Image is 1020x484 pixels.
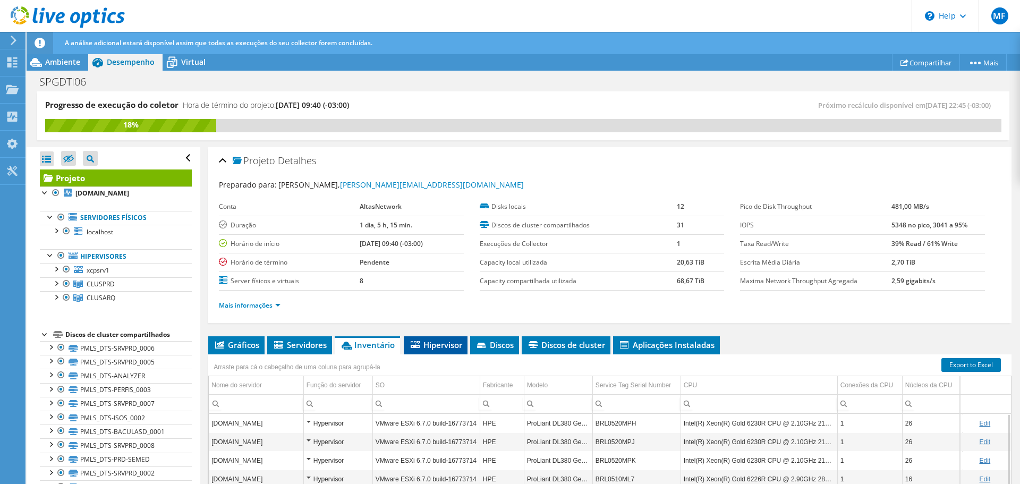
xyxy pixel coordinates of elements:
[340,180,524,190] a: [PERSON_NAME][EMAIL_ADDRESS][DOMAIN_NAME]
[183,99,349,111] h4: Hora de término do projeto:
[40,355,192,369] a: PMLS_DTS-SRVPRD_0005
[273,339,327,350] span: Servidores
[596,379,671,392] div: Service Tag Serial Number
[40,424,192,438] a: PMLS_DTS-BACULASD_0001
[892,54,960,71] a: Compartilhar
[40,341,192,355] a: PMLS_DTS-SRVPRD_0006
[480,394,524,413] td: Column Fabricante, Filter cell
[681,394,837,413] td: Column CPU, Filter cell
[483,379,513,392] div: Fabricante
[740,276,891,286] label: Maxima Network Throughput Agregada
[740,201,891,212] label: Pico de Disk Throughput
[925,100,991,110] span: [DATE] 22:45 (-03:00)
[979,420,990,427] a: Edit
[40,383,192,397] a: PMLS_DTS-PERFIS_0003
[40,397,192,411] a: PMLS_DTS-SRVPRD_0007
[45,119,216,131] div: 18%
[372,451,480,470] td: Column SO, Value VMware ESXi 6.7.0 build-16773714
[527,339,605,350] span: Discos de cluster
[592,414,681,432] td: Column Service Tag Serial Number, Value BRL0520MPH
[278,154,316,167] span: Detalhes
[35,76,103,88] h1: SPGDTI06
[592,376,681,395] td: Service Tag Serial Number Column
[891,276,936,285] b: 2,59 gigabits/s
[524,432,592,451] td: Column Modelo, Value ProLiant DL380 Gen10
[40,411,192,424] a: PMLS_DTS-ISOS_0002
[409,339,462,350] span: Hipervisor
[592,451,681,470] td: Column Service Tag Serial Number, Value BRL0520MPK
[524,394,592,413] td: Column Modelo, Filter cell
[372,394,480,413] td: Column SO, Filter cell
[480,239,677,249] label: Execuções de Collector
[307,454,370,467] div: Hypervisor
[209,432,303,451] td: Column Nome do servidor, Value srvvmh02.lagoasanta.mg.gov.br
[891,258,915,267] b: 2,70 TiB
[372,376,480,395] td: SO Column
[684,379,697,392] div: CPU
[360,258,389,267] b: Pendente
[303,394,372,413] td: Column Função do servidor, Filter cell
[40,263,192,277] a: xcpsrv1
[276,100,349,110] span: [DATE] 09:40 (-03:00)
[360,239,423,248] b: [DATE] 09:40 (-03:00)
[360,220,412,230] b: 1 dia, 5 h, 15 min.
[677,202,684,211] b: 12
[480,451,524,470] td: Column Fabricante, Value HPE
[681,376,837,395] td: CPU Column
[618,339,715,350] span: Aplicações Instaladas
[219,301,280,310] a: Mais informações
[959,54,1007,71] a: Mais
[360,202,402,211] b: AltasNetwork
[524,414,592,432] td: Column Modelo, Value ProLiant DL380 Gen10
[902,414,962,432] td: Column Núcleos da CPU, Value 26
[340,339,395,350] span: Inventário
[303,432,372,451] td: Column Função do servidor, Value Hypervisor
[40,438,192,452] a: PMLS_DTS-SRVPRD_0008
[40,466,192,480] a: PMLS_DTS-SRVPRD_0002
[40,249,192,263] a: Hipervisores
[480,201,677,212] label: Disks locais
[681,451,837,470] td: Column CPU, Value Intel(R) Xeon(R) Gold 6230R CPU @ 2.10GHz 210 GHz
[40,369,192,383] a: PMLS_DTS-ANALYZER
[677,239,681,248] b: 1
[941,358,1001,372] a: Export to Excel
[837,432,902,451] td: Column Conexões da CPU, Value 1
[307,436,370,448] div: Hypervisor
[524,451,592,470] td: Column Modelo, Value ProLiant DL380 Gen10
[87,227,113,236] span: localhost
[677,276,704,285] b: 68,67 TiB
[925,11,934,21] svg: \n
[219,220,360,231] label: Duração
[740,257,891,268] label: Escrita Média Diária
[219,180,277,190] label: Preparado para:
[480,276,677,286] label: Capacity compartilhada utilizada
[219,201,360,212] label: Conta
[303,451,372,470] td: Column Função do servidor, Value Hypervisor
[303,376,372,395] td: Função do servidor Column
[233,156,275,166] span: Projeto
[527,379,548,392] div: Modelo
[75,189,129,198] b: [DOMAIN_NAME]
[681,414,837,432] td: Column CPU, Value Intel(R) Xeon(R) Gold 6230R CPU @ 2.10GHz 210 GHz
[740,239,891,249] label: Taxa Read/Write
[209,394,303,413] td: Column Nome do servidor, Filter cell
[837,394,902,413] td: Column Conexões da CPU, Filter cell
[87,279,115,288] span: CLUSPRD
[740,220,891,231] label: IOPS
[480,432,524,451] td: Column Fabricante, Value HPE
[837,414,902,432] td: Column Conexões da CPU, Value 1
[181,57,206,67] span: Virtual
[681,432,837,451] td: Column CPU, Value Intel(R) Xeon(R) Gold 6230R CPU @ 2.10GHz 210 GHz
[278,180,524,190] span: [PERSON_NAME],
[87,266,109,275] span: xcpsrv1
[837,451,902,470] td: Column Conexões da CPU, Value 1
[818,100,996,110] span: Próximo recálculo disponível em
[65,38,372,47] span: A análise adicional estará disponível assim que todas as execuções do seu collector forem concluí...
[219,257,360,268] label: Horário de término
[902,376,962,395] td: Núcleos da CPU Column
[372,414,480,432] td: Column SO, Value VMware ESXi 6.7.0 build-16773714
[592,394,681,413] td: Column Service Tag Serial Number, Filter cell
[209,451,303,470] td: Column Nome do servidor, Value srvvmh01.lagoasanta.mg.gov.br
[902,394,962,413] td: Column Núcleos da CPU, Filter cell
[45,57,80,67] span: Ambiente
